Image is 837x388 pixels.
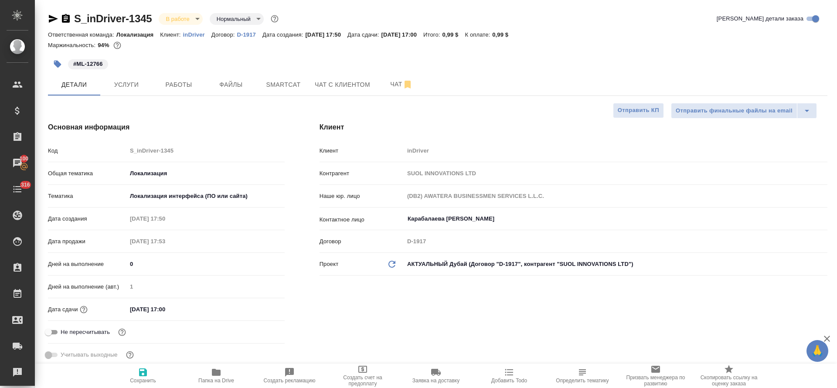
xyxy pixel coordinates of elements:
[2,178,33,200] a: 316
[806,340,828,362] button: 🙏
[53,79,95,90] span: Детали
[61,351,118,359] span: Учитывать выходные
[465,31,492,38] p: К оплате:
[717,14,803,23] span: [PERSON_NAME] детали заказа
[48,146,127,155] p: Код
[163,15,192,23] button: В работе
[48,169,127,178] p: Общая тематика
[105,79,147,90] span: Услуги
[48,14,58,24] button: Скопировать ссылку для ЯМессенджера
[262,79,304,90] span: Smartcat
[48,122,285,133] h4: Основная информация
[320,215,404,224] p: Контактное лицо
[2,152,33,174] a: 100
[127,212,203,225] input: Пустое поле
[98,42,111,48] p: 94%
[671,103,817,119] div: split button
[127,303,203,316] input: ✎ Введи что-нибудь
[404,190,827,202] input: Пустое поле
[61,14,71,24] button: Скопировать ссылку
[269,13,280,24] button: Доп статусы указывают на важность/срочность заказа
[127,258,285,270] input: ✎ Введи что-нибудь
[14,154,34,163] span: 100
[48,42,98,48] p: Маржинальность:
[210,79,252,90] span: Файлы
[16,180,35,189] span: 316
[210,13,264,25] div: В работе
[48,54,67,74] button: Добавить тэг
[214,15,253,23] button: Нормальный
[546,364,619,388] button: Определить тематику
[211,31,237,38] p: Договор:
[347,31,381,38] p: Дата сдачи:
[78,304,89,315] button: Если добавить услуги и заполнить их объемом, то дата рассчитается автоматически
[423,31,442,38] p: Итого:
[381,79,422,90] span: Чат
[127,280,285,293] input: Пустое поле
[412,378,459,384] span: Заявка на доставку
[613,103,664,118] button: Отправить КП
[320,146,404,155] p: Клиент
[404,257,827,272] div: АКТУАЛЬНЫЙ Дубай (Договор "D-1917", контрагент "SUOL INNOVATIONS LTD")
[48,305,78,314] p: Дата сдачи
[442,31,465,38] p: 0,99 $
[48,31,116,38] p: Ответственная команда:
[112,40,123,51] button: 4.54 RUB;
[399,364,473,388] button: Заявка на доставку
[692,364,766,388] button: Скопировать ссылку на оценку заказа
[74,13,152,24] a: S_inDriver-1345
[237,31,262,38] p: D-1917
[48,260,127,269] p: Дней на выполнение
[130,378,156,384] span: Сохранить
[48,214,127,223] p: Дата создания
[326,364,399,388] button: Создать счет на предоплату
[159,13,202,25] div: В работе
[320,169,404,178] p: Контрагент
[619,364,692,388] button: Призвать менеджера по развитию
[473,364,546,388] button: Добавить Todo
[331,374,394,387] span: Создать счет на предоплату
[116,327,128,338] button: Включи, если не хочешь, чтобы указанная дата сдачи изменилась после переставления заказа в 'Подтв...
[183,31,211,38] p: inDriver
[116,31,160,38] p: Локализация
[61,328,110,337] span: Не пересчитывать
[618,106,659,116] span: Отправить КП
[404,144,827,157] input: Пустое поле
[320,122,827,133] h4: Клиент
[253,364,326,388] button: Создать рекламацию
[402,79,413,90] svg: Отписаться
[158,79,200,90] span: Работы
[127,189,285,204] div: Локализация интерфейса (ПО или сайта)
[106,364,180,388] button: Сохранить
[676,106,793,116] span: Отправить финальные файлы на email
[624,374,687,387] span: Призвать менеджера по развитию
[404,235,827,248] input: Пустое поле
[823,218,824,220] button: Open
[127,144,285,157] input: Пустое поле
[124,349,136,361] button: Выбери, если сб и вс нужно считать рабочими днями для выполнения заказа.
[404,167,827,180] input: Пустое поле
[198,378,234,384] span: Папка на Drive
[48,192,127,201] p: Тематика
[491,378,527,384] span: Добавить Todo
[315,79,370,90] span: Чат с клиентом
[183,31,211,38] a: inDriver
[48,237,127,246] p: Дата продажи
[320,192,404,201] p: Наше юр. лицо
[67,60,109,67] span: ML-12766
[810,342,825,360] span: 🙏
[48,282,127,291] p: Дней на выполнение (авт.)
[127,166,285,181] div: Локализация
[320,237,404,246] p: Договор
[381,31,423,38] p: [DATE] 17:00
[237,31,262,38] a: D-1917
[262,31,305,38] p: Дата создания:
[73,60,103,68] p: #ML-12766
[671,103,797,119] button: Отправить финальные файлы на email
[492,31,515,38] p: 0,99 $
[180,364,253,388] button: Папка на Drive
[320,260,339,269] p: Проект
[697,374,760,387] span: Скопировать ссылку на оценку заказа
[556,378,609,384] span: Определить тематику
[305,31,347,38] p: [DATE] 17:50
